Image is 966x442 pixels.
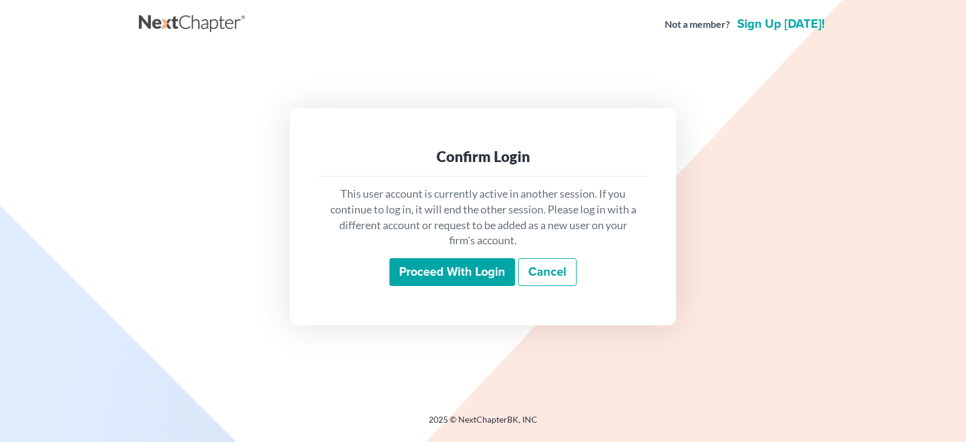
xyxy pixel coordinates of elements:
a: Cancel [518,258,577,286]
p: This user account is currently active in another session. If you continue to log in, it will end ... [328,186,638,249]
input: Proceed with login [389,258,515,286]
div: Confirm Login [328,147,638,166]
strong: Not a member? [665,18,730,31]
a: Sign up [DATE]! [735,18,827,30]
div: 2025 © NextChapterBK, INC [139,414,827,435]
